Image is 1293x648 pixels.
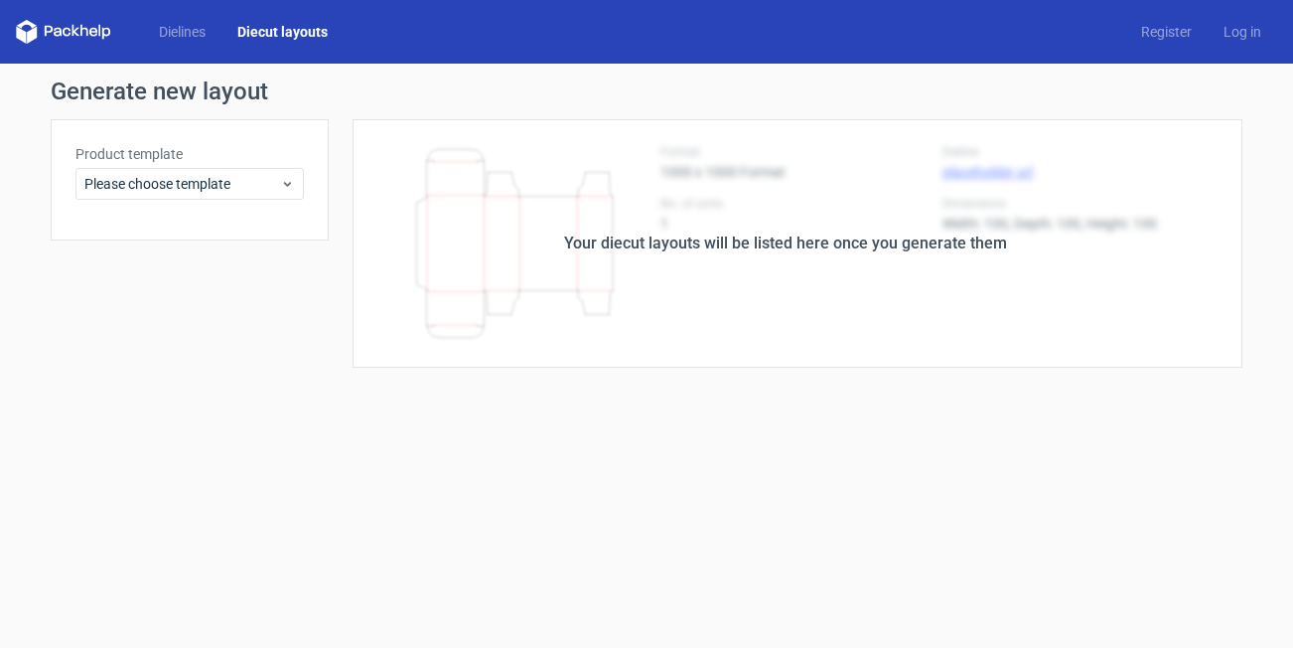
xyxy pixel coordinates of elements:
div: Your diecut layouts will be listed here once you generate them [564,232,1007,255]
a: Log in [1208,22,1277,42]
h1: Generate new layout [51,80,1242,103]
span: Please choose template [84,174,280,194]
label: Product template [75,144,304,164]
a: Register [1125,22,1208,42]
a: Diecut layouts [221,22,344,42]
a: Dielines [143,22,221,42]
